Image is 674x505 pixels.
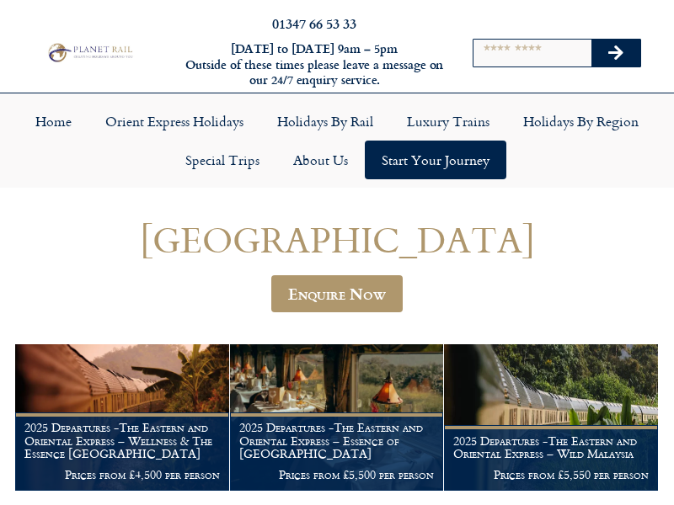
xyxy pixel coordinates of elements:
nav: Menu [8,102,666,179]
a: 01347 66 53 33 [272,13,356,33]
a: Orient Express Holidays [88,102,260,141]
a: Enquire Now [271,275,403,312]
a: About Us [276,141,365,179]
a: Start your Journey [365,141,506,179]
p: Prices from £5,500 per person [239,468,435,481]
a: 2025 Departures -The Eastern and Oriental Express – Essence of [GEOGRAPHIC_DATA] Prices from £5,5... [230,344,445,492]
img: Planet Rail Train Holidays Logo [45,41,135,63]
p: Prices from £4,500 per person [24,468,220,481]
p: Prices from £5,550 per person [453,468,649,481]
h6: [DATE] to [DATE] 9am – 5pm Outside of these times please leave a message on our 24/7 enquiry serv... [184,41,445,88]
h1: 2025 Departures -The Eastern and Oriental Express – Wild Malaysia [453,434,649,461]
h1: 2025 Departures -The Eastern and Oriental Express – Wellness & The Essence [GEOGRAPHIC_DATA] [24,421,220,460]
h1: 2025 Departures -The Eastern and Oriental Express – Essence of [GEOGRAPHIC_DATA] [239,421,435,460]
a: 2025 Departures -The Eastern and Oriental Express – Wellness & The Essence [GEOGRAPHIC_DATA] Pric... [15,344,230,492]
a: Special Trips [168,141,276,179]
a: Home [19,102,88,141]
a: Holidays by Region [506,102,655,141]
a: Holidays by Rail [260,102,390,141]
a: Luxury Trains [390,102,506,141]
h1: [GEOGRAPHIC_DATA] [15,220,659,259]
a: 2025 Departures -The Eastern and Oriental Express – Wild Malaysia Prices from £5,550 per person [444,344,659,492]
button: Search [591,40,640,66]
